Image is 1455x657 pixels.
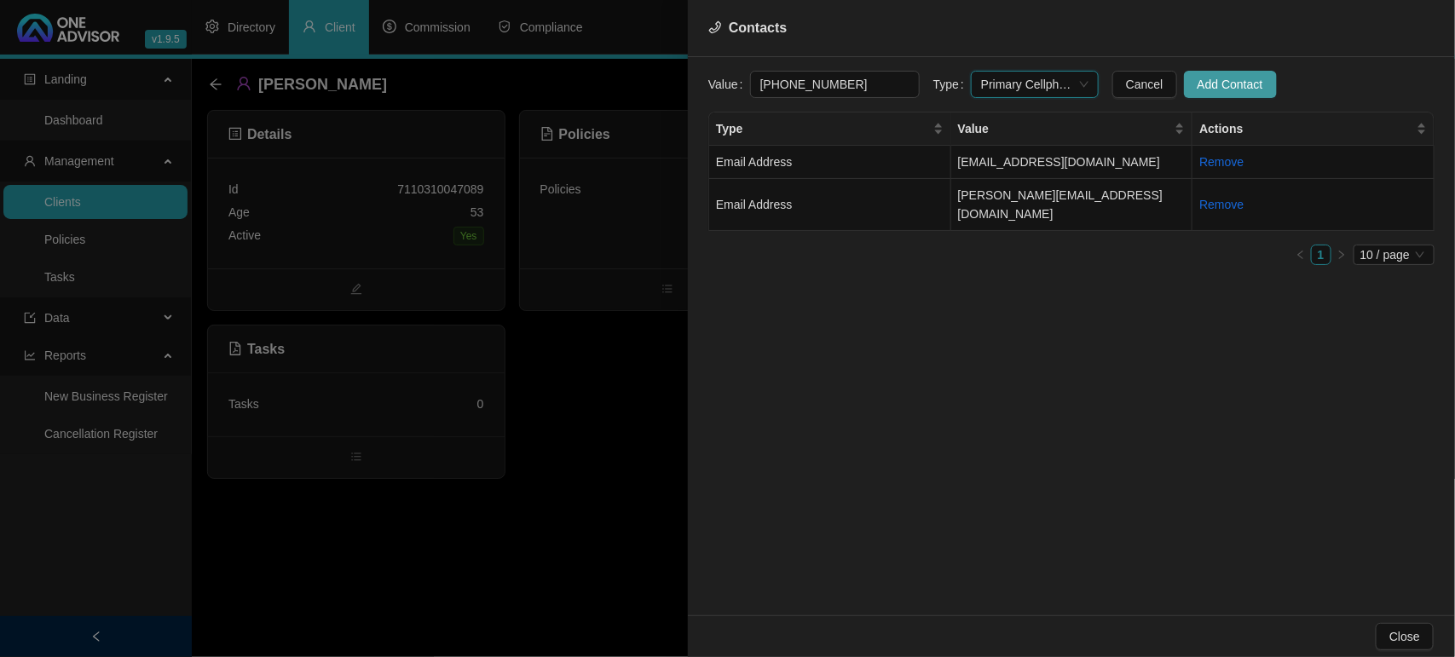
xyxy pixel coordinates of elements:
button: right [1331,245,1352,265]
button: Add Contact [1184,71,1277,98]
a: Remove [1199,198,1244,211]
span: Contacts [729,20,787,35]
a: 1 [1312,245,1331,264]
li: 1 [1311,245,1331,265]
span: Value [958,119,1172,138]
div: Page Size [1354,245,1435,265]
button: left [1290,245,1311,265]
span: Primary Cellphone Number [981,72,1088,97]
span: Actions [1199,119,1413,138]
button: Close [1376,623,1434,650]
span: Cancel [1126,75,1163,94]
li: Previous Page [1290,245,1311,265]
td: [EMAIL_ADDRESS][DOMAIN_NAME] [951,146,1193,179]
button: Cancel [1112,71,1177,98]
td: [PERSON_NAME][EMAIL_ADDRESS][DOMAIN_NAME] [951,179,1193,231]
span: Add Contact [1198,75,1263,94]
label: Value [708,71,750,98]
span: Email Address [716,155,792,169]
span: phone [708,20,722,34]
span: 10 / page [1360,245,1428,264]
span: right [1337,250,1347,260]
span: Email Address [716,198,792,211]
th: Type [709,112,951,146]
span: Close [1389,627,1420,646]
label: Type [933,71,971,98]
span: left [1296,250,1306,260]
li: Next Page [1331,245,1352,265]
th: Actions [1192,112,1435,146]
a: Remove [1199,155,1244,169]
span: Type [716,119,930,138]
th: Value [951,112,1193,146]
